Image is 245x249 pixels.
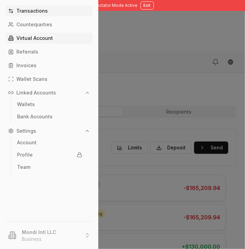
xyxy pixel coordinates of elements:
[5,74,93,85] a: Wallet Scans
[14,99,85,110] a: Wallets
[17,140,37,145] p: Account
[14,111,85,122] a: Bank Accounts
[17,152,33,157] p: Profile
[16,90,56,95] p: Linked Accounts
[17,114,53,119] p: Bank Accounts
[16,63,37,68] p: Invoices
[16,129,36,133] p: Settings
[16,49,38,54] p: Referrals
[17,165,30,170] p: Team
[5,60,93,71] a: Invoices
[17,102,35,107] p: Wallets
[14,162,85,173] a: Team
[14,149,85,160] a: Profile
[16,77,47,82] p: Wallet Scans
[14,137,85,148] a: Account
[5,46,93,57] a: Referrals
[5,126,93,136] button: Settings
[5,87,93,98] button: Linked Accounts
